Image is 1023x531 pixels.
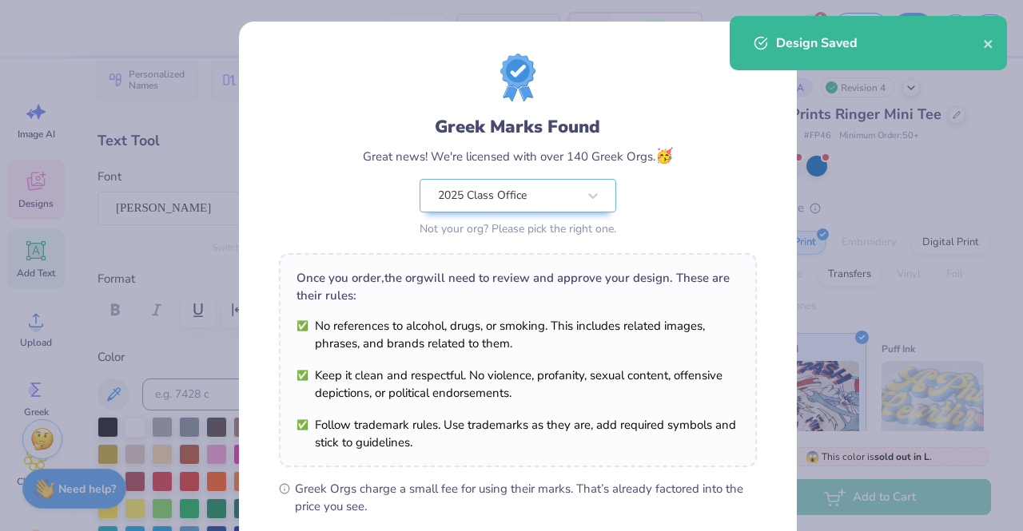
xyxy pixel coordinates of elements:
[655,146,673,165] span: 🥳
[435,114,600,140] div: Greek Marks Found
[297,367,739,402] li: Keep it clean and respectful. No violence, profanity, sexual content, offensive depictions, or po...
[420,220,616,237] div: Not your org? Please pick the right one.
[297,416,739,451] li: Follow trademark rules. Use trademarks as they are, add required symbols and stick to guidelines.
[295,480,757,515] span: Greek Orgs charge a small fee for using their marks. That’s already factored into the price you see.
[297,269,739,304] div: Once you order, the org will need to review and approve your design. These are their rules:
[983,34,994,53] button: close
[363,145,673,167] div: Great news! We're licensed with over 140 Greek Orgs.
[297,317,739,352] li: No references to alcohol, drugs, or smoking. This includes related images, phrases, and brands re...
[500,53,535,101] img: License badge
[776,34,983,53] div: Design Saved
